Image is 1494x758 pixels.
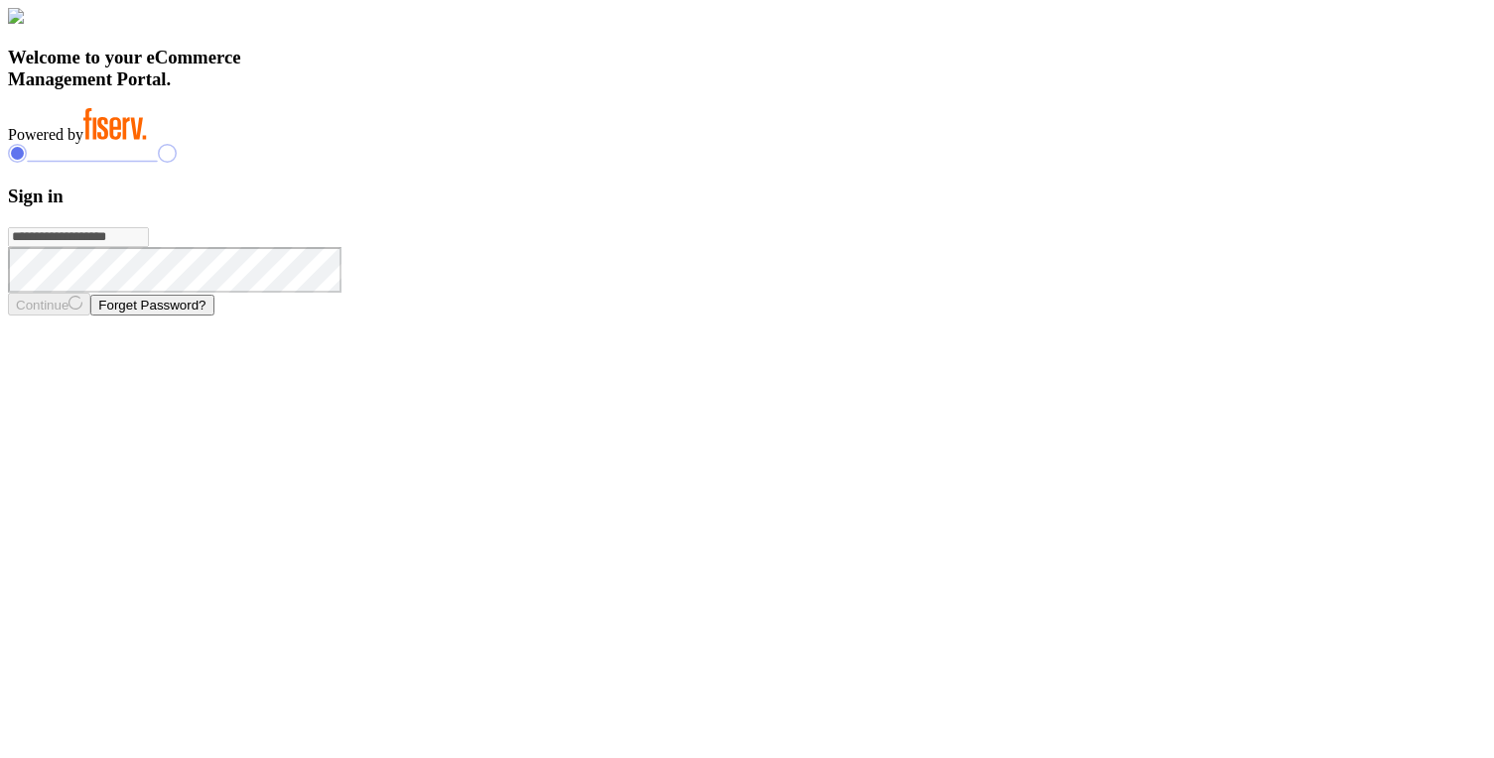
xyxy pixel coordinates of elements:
[8,186,1486,207] h3: Sign in
[8,47,1486,90] h3: Welcome to your eCommerce Management Portal.
[90,295,213,316] button: Forget Password?
[8,8,24,24] img: card_Illustration.svg
[8,126,83,143] span: Powered by
[8,293,90,316] button: Continue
